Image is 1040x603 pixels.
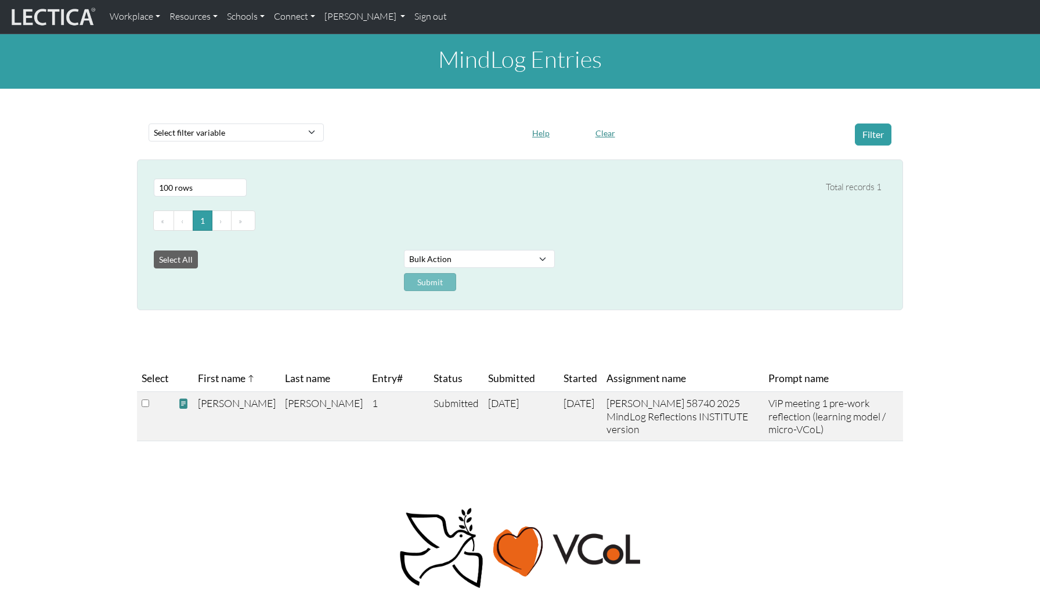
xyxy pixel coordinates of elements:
[280,391,367,441] td: [PERSON_NAME]
[855,123,891,146] button: Filter
[590,124,620,142] button: Clear
[198,370,255,387] span: First name
[602,391,764,441] td: [PERSON_NAME] 58740 2025 MindLog Reflections INSTITUTE version
[165,5,222,29] a: Resources
[483,391,559,441] td: [DATE]
[154,250,198,268] button: Select All
[280,366,367,392] th: Last name
[105,5,165,29] a: Workplace
[193,210,212,231] button: Go to page 1
[768,370,829,387] span: Prompt name
[527,124,555,142] button: Help
[154,210,882,231] ul: Pagination
[764,391,903,441] td: ViP meeting 1 pre-work reflection (learning model / micro-VCoL)
[320,5,410,29] a: [PERSON_NAME]
[193,391,280,441] td: [PERSON_NAME]
[527,126,555,138] a: Help
[488,370,535,387] span: Submitted
[269,5,320,29] a: Connect
[429,391,483,441] td: Submitted
[559,366,602,392] th: Started
[137,366,174,392] th: Select
[222,5,269,29] a: Schools
[606,370,686,387] span: Assignment name
[178,398,189,410] span: view
[396,506,644,590] img: Peace, love, VCoL
[367,391,429,441] td: 1
[434,370,463,387] span: Status
[559,391,602,441] td: [DATE]
[372,370,424,387] span: Entry#
[9,6,96,28] img: lecticalive
[410,5,452,29] a: Sign out
[826,180,882,195] div: Total records 1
